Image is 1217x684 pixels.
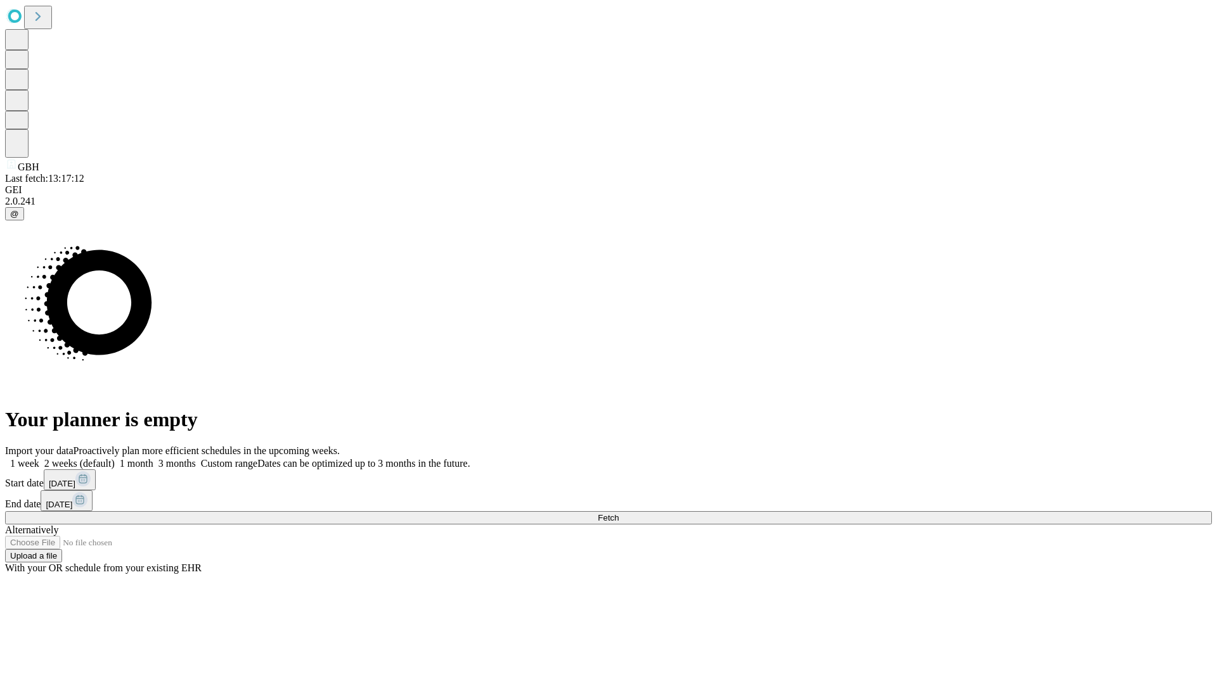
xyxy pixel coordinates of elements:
[5,445,74,456] span: Import your data
[5,562,202,573] span: With your OR schedule from your existing EHR
[598,513,619,522] span: Fetch
[5,173,84,184] span: Last fetch: 13:17:12
[5,196,1212,207] div: 2.0.241
[5,184,1212,196] div: GEI
[41,490,93,511] button: [DATE]
[44,458,115,469] span: 2 weeks (default)
[257,458,470,469] span: Dates can be optimized up to 3 months in the future.
[5,490,1212,511] div: End date
[201,458,257,469] span: Custom range
[5,511,1212,524] button: Fetch
[158,458,196,469] span: 3 months
[18,161,39,172] span: GBH
[10,209,19,218] span: @
[5,524,58,535] span: Alternatively
[5,549,62,562] button: Upload a file
[5,469,1212,490] div: Start date
[49,479,75,488] span: [DATE]
[46,500,72,509] span: [DATE]
[10,458,39,469] span: 1 week
[74,445,340,456] span: Proactively plan more efficient schedules in the upcoming weeks.
[120,458,153,469] span: 1 month
[5,207,24,220] button: @
[5,408,1212,431] h1: Your planner is empty
[44,469,96,490] button: [DATE]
